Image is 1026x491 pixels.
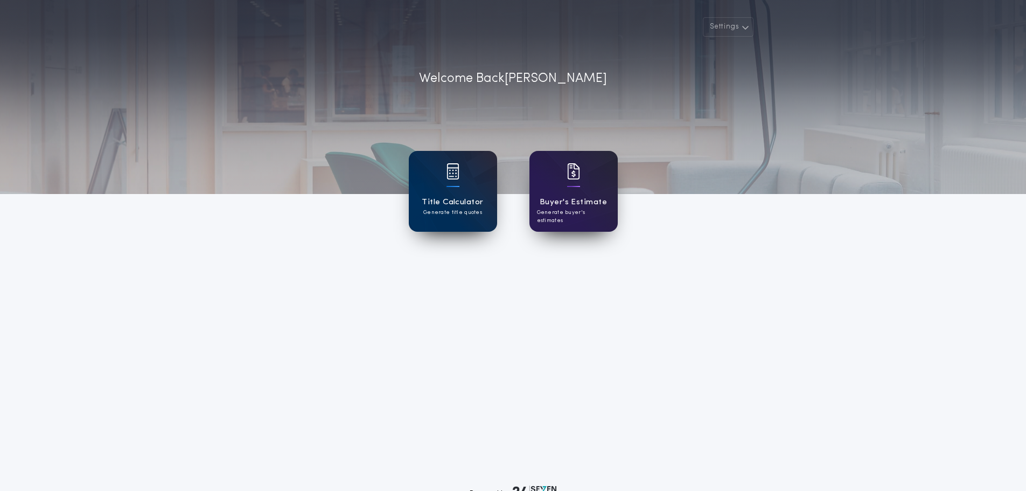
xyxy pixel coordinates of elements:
[423,209,482,217] p: Generate title quotes
[446,163,459,179] img: card icon
[529,151,618,232] a: card iconBuyer's EstimateGenerate buyer's estimates
[567,163,580,179] img: card icon
[409,151,497,232] a: card iconTitle CalculatorGenerate title quotes
[419,69,607,88] p: Welcome Back [PERSON_NAME]
[537,209,610,225] p: Generate buyer's estimates
[540,196,607,209] h1: Buyer's Estimate
[703,17,753,37] button: Settings
[422,196,483,209] h1: Title Calculator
